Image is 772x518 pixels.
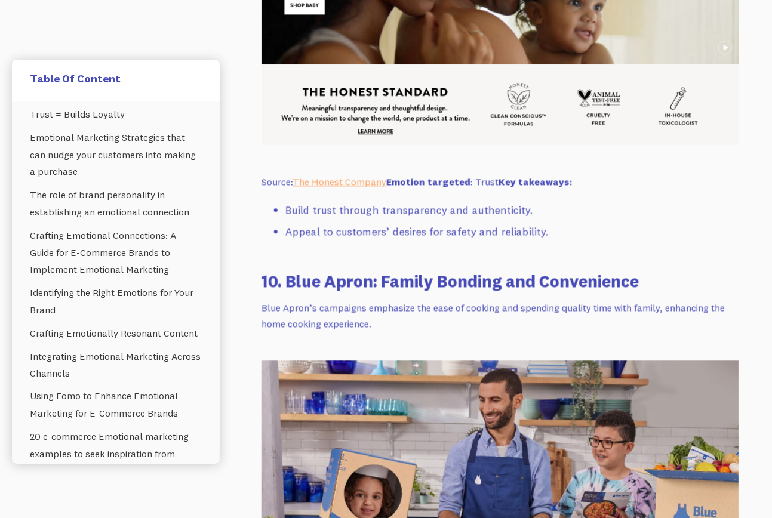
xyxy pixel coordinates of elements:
[30,103,202,126] a: Trust = Builds Loyalty
[262,300,739,331] p: Blue Apron’s campaigns emphasize the ease of cooking and spending quality time with family, enhan...
[30,184,202,224] a: The role of brand personality in establishing an emotional connection
[262,269,739,292] h3: 10. Blue Apron: Family Bonding and Convenience
[386,175,470,187] strong: Emotion targeted
[30,322,202,345] a: Crafting Emotionally Resonant Content
[30,126,202,183] a: Emotional Marketing Strategies that can nudge your customers into making a purchase
[30,345,202,386] a: Integrating Emotional Marketing Across Channels
[30,224,202,281] a: Crafting Emotional Connections: A Guide for E-Commerce Brands to Implement Emotional Marketing
[293,175,386,187] a: The Honest Company
[285,202,739,219] li: Build trust through transparency and authenticity.
[499,175,572,187] strong: Key takeaways:
[30,386,202,426] a: Using Fomo to Enhance Emotional Marketing for E-Commerce Brands
[30,425,202,466] a: 20 e-commerce Emotional marketing examples to seek inspiration from
[262,174,739,190] p: Source: : Trust
[30,72,202,85] h5: Table Of Content
[30,282,202,322] a: Identifying the Right Emotions for Your Brand
[285,223,739,240] li: Appeal to customers’ desires for safety and reliability.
